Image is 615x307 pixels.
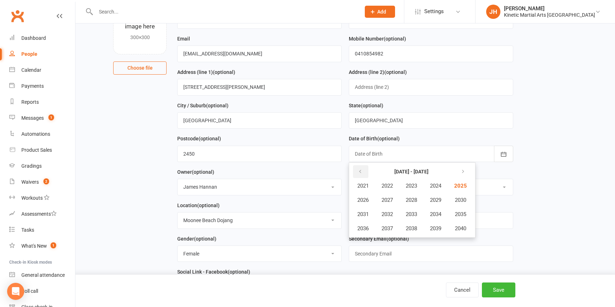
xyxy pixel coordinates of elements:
[197,203,220,208] spang: (optional)
[21,243,47,249] div: What's New
[21,179,39,185] div: Waivers
[177,168,214,176] label: Owner
[486,5,500,19] div: JH
[357,225,369,232] span: 2036
[20,11,35,17] div: v 4.0.25
[21,227,34,233] div: Tasks
[400,179,423,193] button: 2023
[177,79,342,95] input: Address (line 1)
[377,136,400,141] spang: (optional)
[351,208,375,221] button: 2031
[9,190,75,206] a: Workouts
[19,18,78,24] div: Domain: [DOMAIN_NAME]
[177,135,221,142] label: Postcode
[21,35,46,41] div: Dashboard
[448,193,473,207] button: 2030
[94,7,356,17] input: Search...
[113,61,167,74] button: Choose file
[455,197,466,203] span: 2030
[400,208,423,221] button: 2033
[406,211,417,217] span: 2033
[430,197,441,203] span: 2029
[9,62,75,78] a: Calendar
[424,4,444,20] span: Settings
[504,5,595,12] div: [PERSON_NAME]
[21,67,41,73] div: Calendar
[400,222,423,235] button: 2038
[382,225,393,232] span: 2037
[384,36,406,42] spang: (optional)
[349,102,383,109] label: State
[177,45,342,62] input: Email
[349,112,513,129] input: State
[71,41,77,47] img: tab_keywords_by_traffic_grey.svg
[382,197,393,203] span: 2027
[382,211,393,217] span: 2032
[21,288,38,294] div: Roll call
[21,131,50,137] div: Automations
[406,183,417,189] span: 2023
[11,11,17,17] img: logo_orange.svg
[349,45,513,62] input: Mobile Number
[375,179,399,193] button: 2022
[194,236,216,242] spang: (optional)
[21,83,44,89] div: Payments
[424,222,447,235] button: 2039
[424,193,447,207] button: 2029
[349,135,400,142] label: Date of Birth
[177,268,250,276] label: Social Link - Facebook
[384,69,407,75] spang: (optional)
[9,142,75,158] a: Product Sales
[9,222,75,238] a: Tasks
[455,225,466,232] span: 2040
[9,46,75,62] a: People
[21,99,39,105] div: Reports
[394,169,429,174] strong: [DATE] - [DATE]
[177,112,342,129] input: City / Suburb
[349,35,406,43] label: Mobile Number
[351,179,375,193] button: 2021
[43,178,49,184] span: 2
[448,179,473,193] button: 2025
[446,282,479,297] button: Cancel
[21,272,65,278] div: General attendance
[9,94,75,110] a: Reports
[9,110,75,126] a: Messages 1
[357,211,369,217] span: 2031
[375,208,399,221] button: 2032
[21,163,42,169] div: Gradings
[349,68,407,76] label: Address (line 2)
[48,114,54,120] span: 1
[9,78,75,94] a: Payments
[430,183,441,189] span: 2024
[406,225,417,232] span: 2038
[377,9,386,15] span: Add
[192,169,214,175] spang: (optional)
[482,282,515,297] button: Save
[349,235,409,243] label: Secondary Email
[21,51,37,57] div: People
[361,103,383,108] spang: (optional)
[406,197,417,203] span: 2028
[454,183,467,189] span: 2025
[387,236,409,242] spang: (optional)
[79,42,120,47] div: Keywords by Traffic
[349,79,513,95] input: Address (line 2)
[9,158,75,174] a: Gradings
[11,18,17,24] img: website_grey.svg
[27,42,64,47] div: Domain Overview
[375,222,399,235] button: 2037
[9,206,75,222] a: Assessments
[199,136,221,141] spang: (optional)
[177,68,235,76] label: Address (line 1)
[177,102,228,109] label: City / Suburb
[349,246,513,262] input: Secondary Email
[213,69,235,75] spang: (optional)
[9,126,75,142] a: Automations
[424,179,447,193] button: 2024
[177,146,342,162] input: Postcode
[365,6,395,18] button: Add
[9,174,75,190] a: Waivers 2
[430,225,441,232] span: 2039
[21,115,44,121] div: Messages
